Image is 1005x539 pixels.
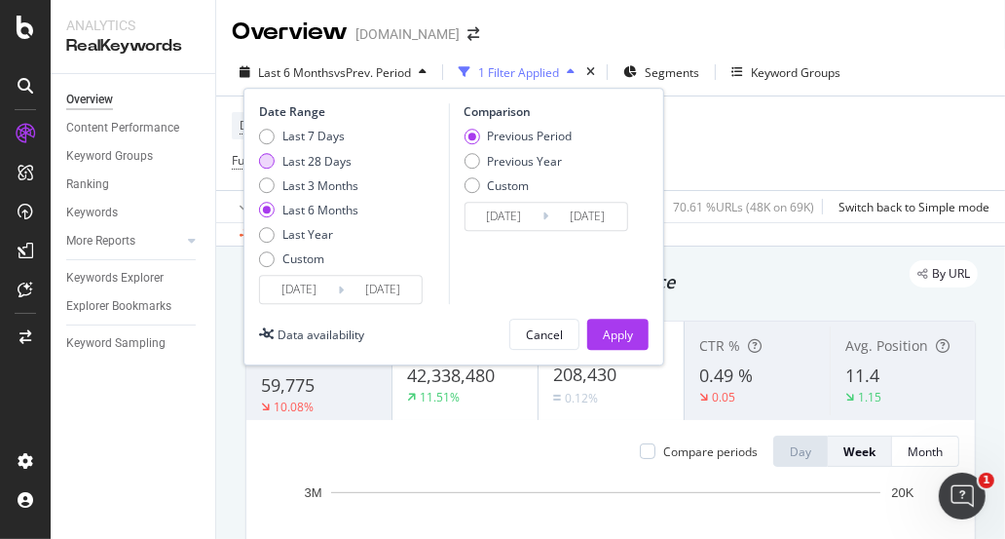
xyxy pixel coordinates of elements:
[663,443,758,460] div: Compare periods
[66,90,202,110] a: Overview
[259,104,444,121] div: Date Range
[305,485,322,500] text: 3M
[464,153,572,170] div: Previous Year
[282,226,333,243] div: Last Year
[259,226,358,243] div: Last Year
[645,64,699,81] span: Segments
[66,296,202,317] a: Explorer Bookmarks
[615,57,707,88] button: Segments
[232,16,348,49] div: Overview
[858,389,881,405] div: 1.15
[407,364,495,387] span: 42,338,480
[843,443,875,460] div: Week
[282,129,345,145] div: Last 7 Days
[66,174,109,195] div: Ranking
[467,27,479,41] div: arrow-right-arrow-left
[487,177,529,194] div: Custom
[478,64,559,81] div: 1 Filter Applied
[66,16,200,35] div: Analytics
[673,199,814,215] div: 70.61 % URLs ( 48K on 69K )
[910,260,978,288] div: legacy label
[282,177,358,194] div: Last 3 Months
[344,276,422,303] input: End Date
[232,57,434,88] button: Last 6 MonthsvsPrev. Period
[464,129,572,145] div: Previous Period
[355,24,460,44] div: [DOMAIN_NAME]
[587,319,649,350] button: Apply
[465,203,542,230] input: Start Date
[487,129,572,145] div: Previous Period
[891,485,913,500] text: 20K
[66,35,200,58] div: RealKeywords
[66,90,113,110] div: Overview
[582,62,599,82] div: times
[773,436,828,467] button: Day
[553,395,561,401] img: Equal
[334,64,411,81] span: vs Prev. Period
[260,276,338,303] input: Start Date
[699,364,753,387] span: 0.49 %
[66,333,166,354] div: Keyword Sampling
[838,199,989,215] div: Switch back to Simple mode
[282,202,358,218] div: Last 6 Months
[939,473,986,520] iframe: Intercom live chat
[979,473,994,488] span: 1
[274,399,314,415] div: 10.08%
[259,250,358,267] div: Custom
[66,118,202,138] a: Content Performance
[553,363,616,386] span: 208,430
[66,203,202,223] a: Keywords
[845,336,928,355] span: Avg. Position
[712,389,735,405] div: 0.05
[258,64,334,81] span: Last 6 Months
[66,146,153,167] div: Keyword Groups
[831,191,989,222] button: Switch back to Simple mode
[565,390,598,406] div: 0.12%
[282,250,324,267] div: Custom
[66,231,182,251] a: More Reports
[66,231,135,251] div: More Reports
[66,296,171,317] div: Explorer Bookmarks
[828,436,892,467] button: Week
[259,129,358,145] div: Last 7 Days
[932,268,970,280] span: By URL
[699,336,740,355] span: CTR %
[232,152,275,169] span: Full URL
[464,104,633,121] div: Comparison
[259,202,358,218] div: Last 6 Months
[66,333,202,354] a: Keyword Sampling
[908,443,943,460] div: Month
[278,327,364,343] div: Data availability
[845,364,879,387] span: 11.4
[66,174,202,195] a: Ranking
[548,203,626,230] input: End Date
[66,146,202,167] a: Keyword Groups
[451,57,582,88] button: 1 Filter Applied
[892,436,959,467] button: Month
[66,118,179,138] div: Content Performance
[487,153,562,170] div: Previous Year
[526,327,563,343] div: Cancel
[66,203,118,223] div: Keywords
[724,57,848,88] button: Keyword Groups
[603,327,633,343] div: Apply
[259,177,358,194] div: Last 3 Months
[259,153,358,170] div: Last 28 Days
[509,319,579,350] button: Cancel
[66,268,164,289] div: Keywords Explorer
[420,389,460,405] div: 11.51%
[790,443,811,460] div: Day
[282,153,352,170] div: Last 28 Days
[232,191,288,222] button: Apply
[464,177,572,194] div: Custom
[751,64,840,81] div: Keyword Groups
[261,373,315,397] span: 59,775
[66,268,202,289] a: Keywords Explorer
[240,117,277,134] span: Device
